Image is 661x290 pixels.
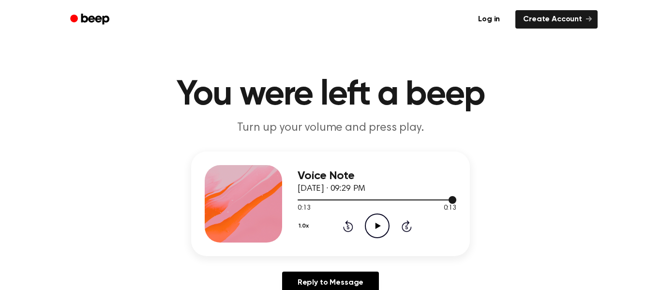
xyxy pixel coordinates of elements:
span: 0:13 [298,203,310,214]
span: [DATE] · 09:29 PM [298,184,365,193]
h1: You were left a beep [83,77,578,112]
a: Beep [63,10,118,29]
a: Log in [468,8,510,31]
h3: Voice Note [298,169,456,183]
span: 0:13 [444,203,456,214]
button: 1.0x [298,218,312,234]
a: Create Account [515,10,598,29]
p: Turn up your volume and press play. [145,120,516,136]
